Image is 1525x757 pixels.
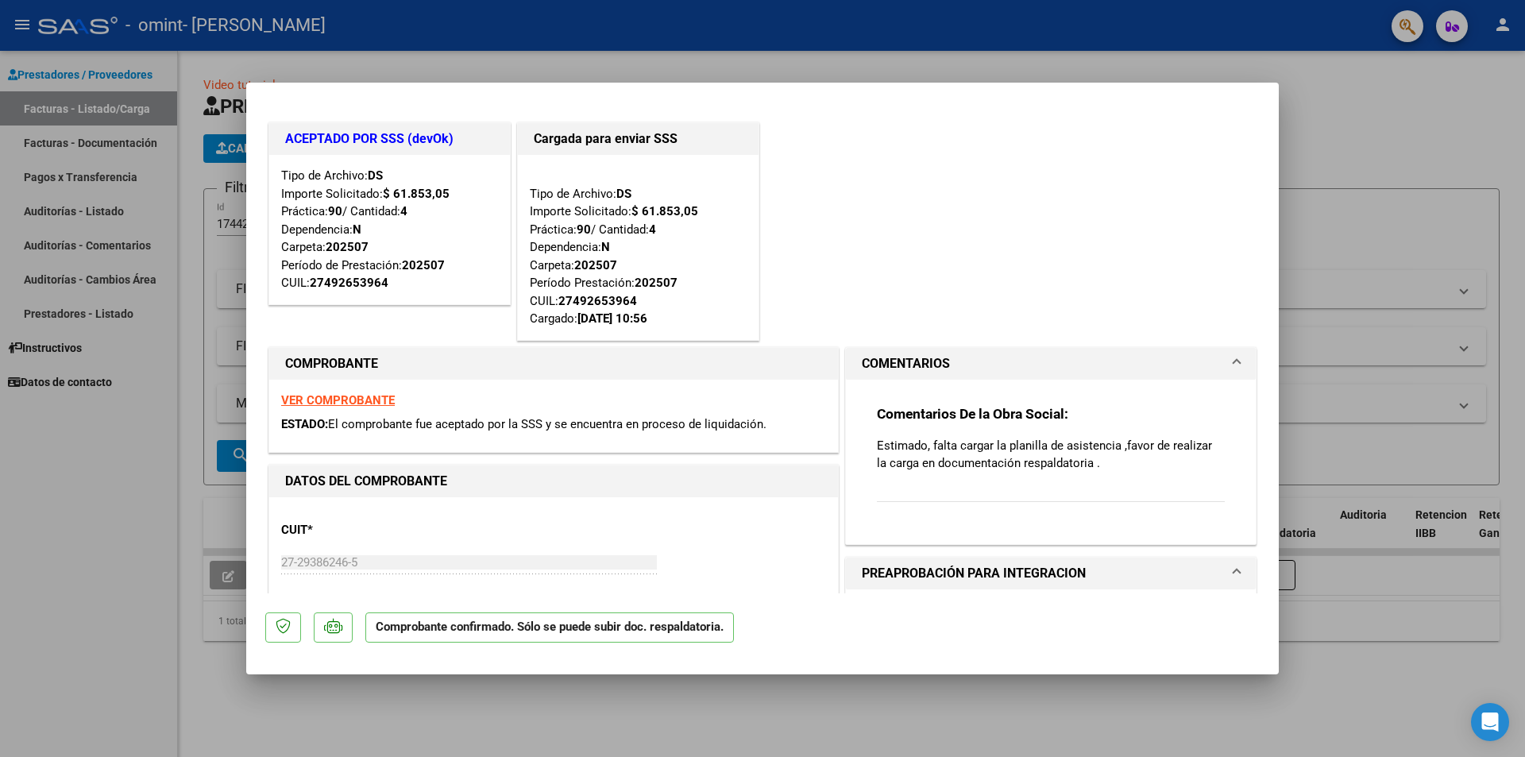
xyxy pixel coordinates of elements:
strong: COMPROBANTE [285,356,378,371]
strong: 202507 [635,276,678,290]
h1: Cargada para enviar SSS [534,129,743,149]
mat-expansion-panel-header: PREAPROBACIÓN PARA INTEGRACION [846,558,1256,589]
strong: 202507 [402,258,445,272]
a: VER COMPROBANTE [281,393,395,407]
strong: N [353,222,361,237]
strong: 90 [577,222,591,237]
strong: Comentarios De la Obra Social: [877,406,1068,422]
strong: $ 61.853,05 [631,204,698,218]
p: Comprobante confirmado. Sólo se puede subir doc. respaldatoria. [365,612,734,643]
p: CUIT [281,521,445,539]
div: COMENTARIOS [846,380,1256,544]
h1: COMENTARIOS [862,354,950,373]
h1: ACEPTADO POR SSS (devOk) [285,129,494,149]
strong: DATOS DEL COMPROBANTE [285,473,447,489]
div: 27492653964 [310,274,388,292]
strong: 4 [400,204,407,218]
strong: DS [368,168,383,183]
p: Estimado, falta cargar la planilla de asistencia ,favor de realizar la carga en documentación res... [877,437,1225,472]
span: El comprobante fue aceptado por la SSS y se encuentra en proceso de liquidación. [328,417,766,431]
span: ESTADO: [281,417,328,431]
div: 27492653964 [558,292,637,311]
strong: 202507 [574,258,617,272]
div: Tipo de Archivo: Importe Solicitado: Práctica: / Cantidad: Dependencia: Carpeta: Período de Prest... [281,167,498,292]
h1: PREAPROBACIÓN PARA INTEGRACION [862,564,1086,583]
strong: 90 [328,204,342,218]
strong: [DATE] 10:56 [577,311,647,326]
strong: DS [616,187,631,201]
div: Tipo de Archivo: Importe Solicitado: Práctica: / Cantidad: Dependencia: Carpeta: Período Prestaci... [530,167,747,328]
strong: $ 61.853,05 [383,187,450,201]
strong: 4 [649,222,656,237]
div: Open Intercom Messenger [1471,703,1509,741]
strong: 202507 [326,240,369,254]
mat-expansion-panel-header: COMENTARIOS [846,348,1256,380]
strong: N [601,240,610,254]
